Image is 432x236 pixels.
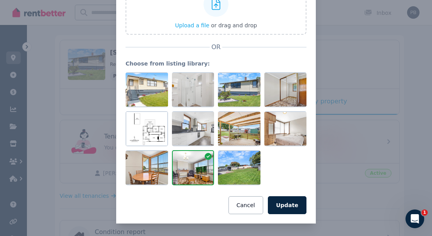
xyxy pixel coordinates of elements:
[175,21,257,29] button: Upload a file or drag and drop
[211,22,257,28] span: or drag and drop
[126,60,306,67] legend: Choose from listing library:
[175,22,209,28] span: Upload a file
[228,196,263,214] button: Cancel
[210,43,222,52] span: OR
[405,209,424,228] iframe: Intercom live chat
[268,196,306,214] button: Update
[421,209,428,216] span: 1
